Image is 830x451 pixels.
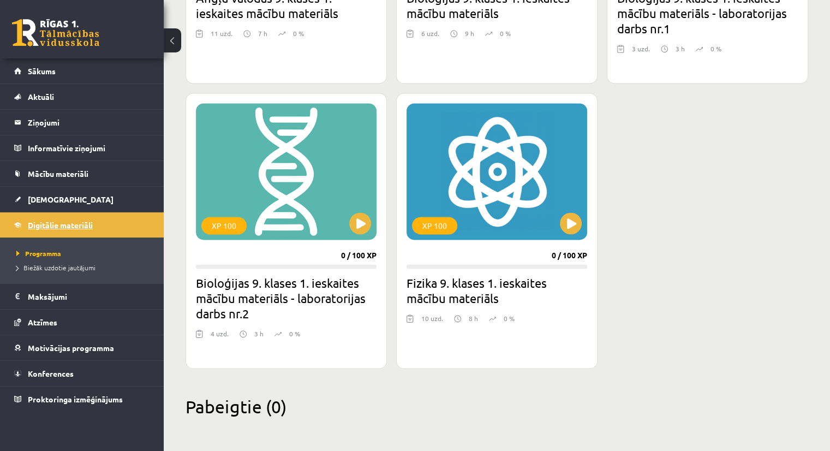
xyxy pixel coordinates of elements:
[632,44,650,60] div: 3 uzd.
[28,110,150,135] legend: Ziņojumi
[14,310,150,335] a: Atzīmes
[211,28,232,45] div: 11 uzd.
[14,58,150,84] a: Sākums
[186,396,808,417] h2: Pabeigtie (0)
[14,135,150,161] a: Informatīvie ziņojumi
[504,313,515,323] p: 0 %
[14,387,150,412] a: Proktoringa izmēģinājums
[421,28,439,45] div: 6 uzd.
[254,329,264,339] p: 3 h
[196,275,377,321] h2: Bioloģijas 9. klases 1. ieskaites mācību materiāls - laboratorijas darbs nr.2
[469,313,478,323] p: 8 h
[28,317,57,327] span: Atzīmes
[28,66,56,76] span: Sākums
[28,394,123,404] span: Proktoringa izmēģinājums
[201,217,247,234] div: XP 100
[14,361,150,386] a: Konferences
[211,329,229,345] div: 4 uzd.
[710,44,721,54] p: 0 %
[28,169,88,179] span: Mācību materiāli
[14,110,150,135] a: Ziņojumi
[14,161,150,186] a: Mācību materiāli
[12,19,99,46] a: Rīgas 1. Tālmācības vidusskola
[16,263,153,272] a: Biežāk uzdotie jautājumi
[28,343,114,353] span: Motivācijas programma
[28,220,93,230] span: Digitālie materiāli
[676,44,685,54] p: 3 h
[14,187,150,212] a: [DEMOGRAPHIC_DATA]
[465,28,474,38] p: 9 h
[14,212,150,238] a: Digitālie materiāli
[14,284,150,309] a: Maksājumi
[289,329,300,339] p: 0 %
[28,135,150,161] legend: Informatīvie ziņojumi
[28,369,74,378] span: Konferences
[16,249,61,258] span: Programma
[258,28,267,38] p: 7 h
[28,92,54,102] span: Aktuāli
[407,275,587,306] h2: Fizika 9. klases 1. ieskaites mācību materiāls
[293,28,304,38] p: 0 %
[421,313,443,330] div: 10 uzd.
[14,335,150,360] a: Motivācijas programma
[412,217,457,234] div: XP 100
[500,28,511,38] p: 0 %
[28,194,114,204] span: [DEMOGRAPHIC_DATA]
[16,248,153,258] a: Programma
[28,284,150,309] legend: Maksājumi
[14,84,150,109] a: Aktuāli
[16,263,95,272] span: Biežāk uzdotie jautājumi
